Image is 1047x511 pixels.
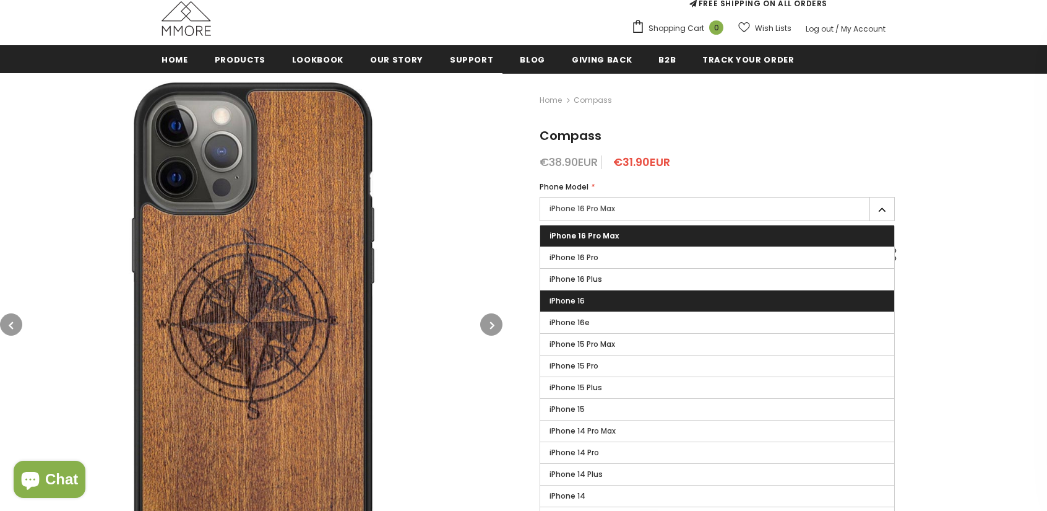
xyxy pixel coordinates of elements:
[549,339,615,349] span: iPhone 15 Pro Max
[658,54,676,66] span: B2B
[215,54,265,66] span: Products
[549,426,616,436] span: iPhone 14 Pro Max
[540,197,895,221] label: iPhone 16 Pro Max
[549,274,602,284] span: iPhone 16 Plus
[370,54,423,66] span: Our Story
[702,54,794,66] span: Track your order
[215,45,265,73] a: Products
[835,24,839,34] span: /
[292,54,343,66] span: Lookbook
[162,45,188,73] a: Home
[572,54,632,66] span: Giving back
[520,45,545,73] a: Blog
[549,230,619,241] span: iPhone 16 Pro Max
[450,45,494,73] a: support
[702,45,794,73] a: Track your order
[540,93,562,108] a: Home
[549,252,598,263] span: iPhone 16 Pro
[841,24,885,34] a: My Account
[520,54,545,66] span: Blog
[292,45,343,73] a: Lookbook
[738,17,791,39] a: Wish Lists
[806,24,834,34] a: Log out
[574,93,612,108] span: Compass
[370,45,423,73] a: Our Story
[631,19,730,38] a: Shopping Cart 0
[540,154,598,170] span: €38.90EUR
[540,127,601,144] span: Compass
[648,22,704,35] span: Shopping Cart
[613,154,670,170] span: €31.90EUR
[549,360,598,371] span: iPhone 15 Pro
[450,54,494,66] span: support
[709,20,723,35] span: 0
[549,317,590,328] span: iPhone 16e
[162,54,188,66] span: Home
[549,491,585,501] span: iPhone 14
[162,1,211,36] img: MMORE Cases
[549,469,603,479] span: iPhone 14 Plus
[658,45,676,73] a: B2B
[10,461,89,501] inbox-online-store-chat: Shopify online store chat
[755,22,791,35] span: Wish Lists
[549,295,585,306] span: iPhone 16
[572,45,632,73] a: Giving back
[540,181,588,192] span: Phone Model
[549,447,599,458] span: iPhone 14 Pro
[549,404,585,414] span: iPhone 15
[549,382,602,393] span: iPhone 15 Plus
